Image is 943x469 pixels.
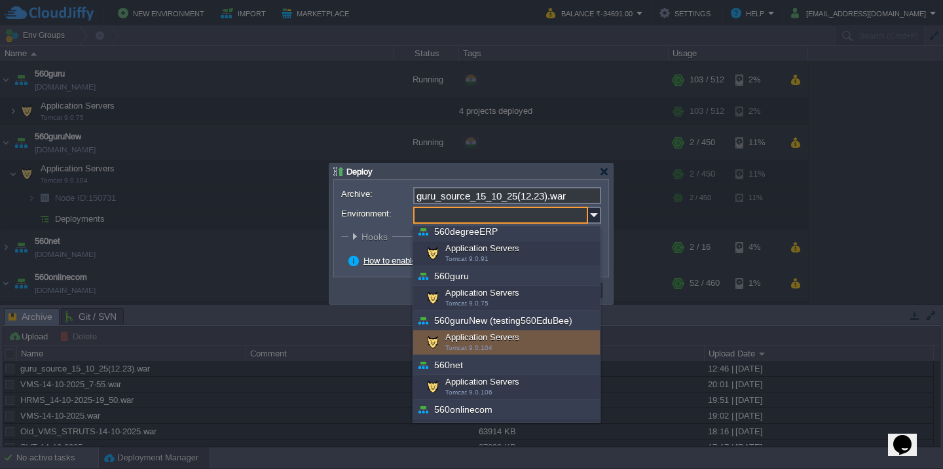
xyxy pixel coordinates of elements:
[413,375,600,400] div: Application Servers
[445,344,492,351] span: Tomcat 9.0.104
[413,241,600,266] div: Application Servers
[346,167,373,177] span: Deploy
[341,187,412,201] label: Archive:
[888,417,930,456] iframe: chat widget
[341,207,412,220] label: Environment:
[413,355,600,375] div: 560net
[413,419,600,444] div: Application Servers
[413,311,600,330] div: 560guruNew (testing560EduBee)
[413,222,600,241] div: 560degreeERP
[413,286,600,311] div: Application Servers
[445,300,489,307] span: Tomcat 9.0.75
[413,330,600,355] div: Application Servers
[413,400,600,419] div: 560onlinecom
[445,389,492,396] span: Tomcat 9.0.106
[363,256,521,266] a: How to enable zero-downtime deployment
[413,266,600,286] div: 560guru
[361,232,391,242] span: Hooks
[445,255,489,262] span: Tomcat 9.0.91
